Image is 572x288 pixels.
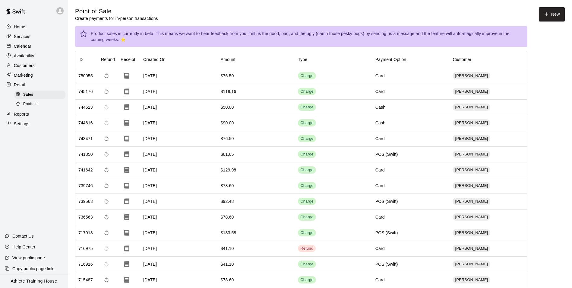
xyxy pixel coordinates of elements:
div: Retail [5,80,63,89]
div: 750055 [78,73,93,79]
button: Download Receipt [121,227,133,239]
div: Reports [5,110,63,119]
div: $90.00 [221,120,234,126]
div: [DATE] [140,194,218,210]
p: Athlete Training House [11,278,57,284]
a: Services [5,32,63,41]
div: $133.58 [221,230,236,236]
div: $78.60 [221,214,234,220]
div: $61.65 [221,151,234,157]
div: Product sales is currently in beta! This means we want to hear feedback from you. Tell us the goo... [91,28,523,45]
div: Charge [300,214,314,220]
p: Retail [14,82,25,88]
p: Copy public page link [12,266,53,272]
div: [PERSON_NAME] [453,135,490,142]
div: Type [295,51,372,68]
div: Charge [300,167,314,173]
div: [DATE] [140,272,218,288]
div: Type [298,51,307,68]
div: Charge [300,261,314,267]
a: Settings [5,119,63,128]
p: View public page [12,255,45,261]
div: Amount [218,51,295,68]
a: Availability [5,51,63,60]
div: 745176 [78,88,93,94]
p: Contact Us [12,233,34,239]
a: Products [14,99,68,109]
button: Download Receipt [121,148,133,160]
button: Download Receipt [121,85,133,98]
div: Charge [300,104,314,110]
span: [PERSON_NAME] [453,277,490,283]
div: Products [14,100,65,108]
span: Sales [23,92,33,98]
button: New [539,7,565,21]
div: [PERSON_NAME] [453,229,490,236]
p: Availability [14,53,34,59]
button: Download Receipt [121,117,133,129]
a: Calendar [5,42,63,51]
div: [PERSON_NAME] [453,182,490,189]
div: [PERSON_NAME] [453,119,490,126]
p: Marketing [14,72,33,78]
span: [PERSON_NAME] [453,73,490,79]
div: Card [375,167,385,173]
div: $41.10 [221,245,234,251]
div: [DATE] [140,68,218,84]
div: 716916 [78,261,93,267]
div: Created On [140,51,218,68]
div: Charge [300,120,314,126]
div: POS (Swift) [375,230,398,236]
button: Download Receipt [121,101,133,113]
div: POS (Swift) [375,198,398,204]
div: [DATE] [140,241,218,257]
div: Card [375,73,385,79]
a: Customers [5,61,63,70]
div: [PERSON_NAME] [453,213,490,221]
p: Settings [14,121,30,127]
div: 736563 [78,214,93,220]
div: 716975 [78,245,93,251]
div: Customer [450,51,527,68]
button: Download Receipt [121,180,133,192]
p: Services [14,34,30,40]
div: $92.48 [221,198,234,204]
p: Create payments for in-person transactions [75,15,158,21]
div: Marketing [5,71,63,80]
div: Refund [300,246,313,251]
div: Card [375,88,385,94]
div: $118.16 [221,88,236,94]
div: [DATE] [140,100,218,115]
div: Charge [300,73,314,79]
div: Receipt [121,51,135,68]
button: Download Receipt [121,70,133,82]
div: 717013 [78,230,93,236]
div: $78.60 [221,183,234,189]
div: Amount [221,51,235,68]
p: Calendar [14,43,31,49]
div: 743471 [78,136,93,142]
span: [PERSON_NAME] [453,214,490,220]
span: [PERSON_NAME] [453,152,490,157]
span: Cannot make a refund for non card payments [101,117,112,128]
span: Refund payment [101,212,112,222]
div: [PERSON_NAME] [453,88,490,95]
div: [PERSON_NAME] [453,261,490,268]
div: [PERSON_NAME] [453,276,490,283]
div: $50.00 [221,104,234,110]
div: Charge [300,152,314,157]
p: Help Center [12,244,35,250]
span: [PERSON_NAME] [453,136,490,142]
div: Card [375,214,385,220]
div: Charge [300,230,314,236]
div: POS (Swift) [375,151,398,157]
a: Home [5,22,63,31]
button: Download Receipt [121,133,133,145]
span: This payment has already been refunded. The refund has ID 716975 [101,259,112,270]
